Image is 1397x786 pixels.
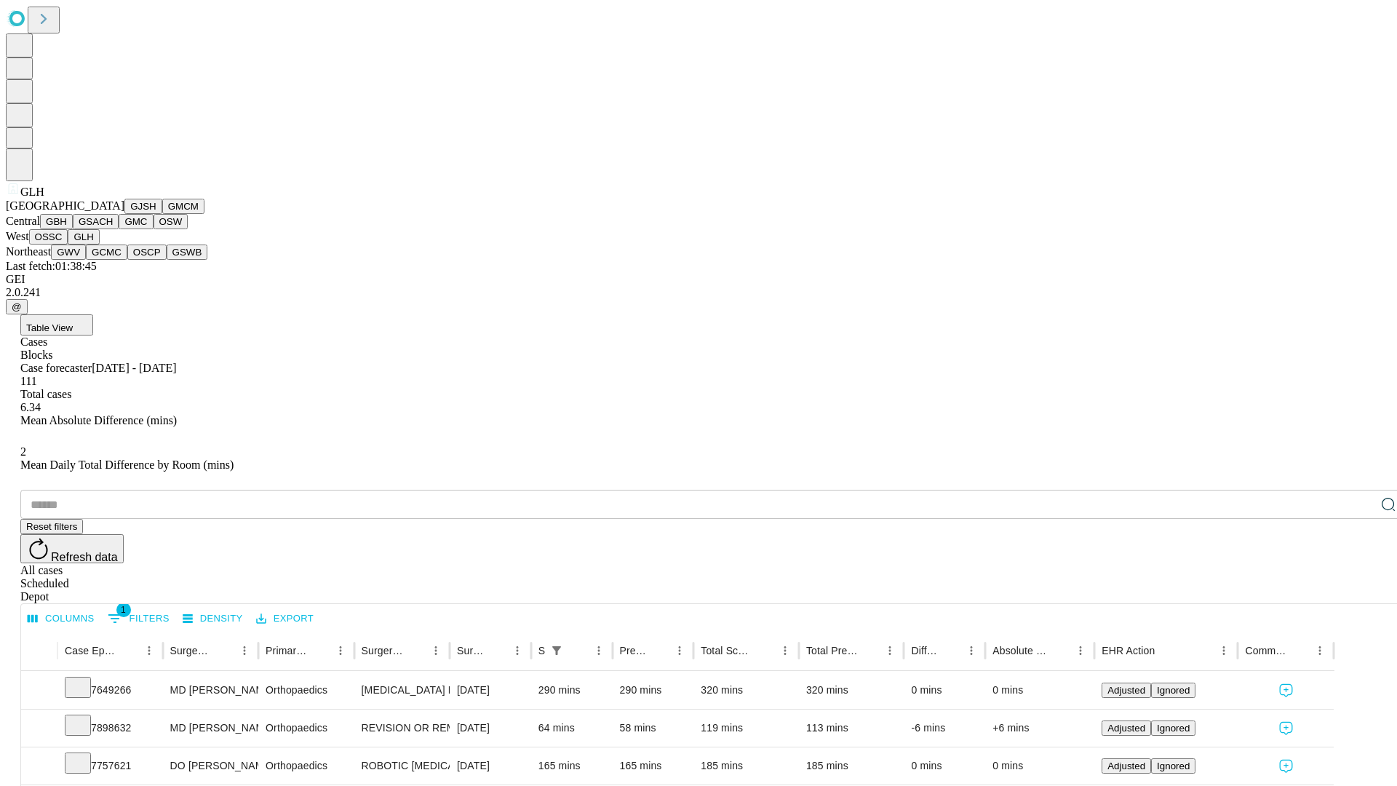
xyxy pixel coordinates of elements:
div: Surgery Date [457,645,485,656]
div: Difference [911,645,939,656]
div: 7757621 [65,747,156,785]
button: GBH [40,214,73,229]
div: MD [PERSON_NAME] [PERSON_NAME] [170,710,251,747]
div: 165 mins [620,747,687,785]
div: 113 mins [806,710,897,747]
button: Export [252,608,317,630]
button: GMCM [162,199,204,214]
div: Orthopaedics [266,710,346,747]
button: Ignored [1151,683,1195,698]
span: Adjusted [1107,685,1145,696]
span: Table View [26,322,73,333]
button: Menu [1310,640,1330,661]
span: Total cases [20,388,71,400]
button: Sort [568,640,589,661]
span: [DATE] - [DATE] [92,362,176,374]
div: MD [PERSON_NAME] [PERSON_NAME] [170,672,251,709]
span: West [6,230,29,242]
button: Menu [775,640,795,661]
button: Show filters [104,607,173,630]
span: Ignored [1157,761,1190,771]
button: Sort [859,640,880,661]
button: Menu [330,640,351,661]
span: 1 [116,603,131,617]
button: GWV [51,245,86,260]
div: Predicted In Room Duration [620,645,648,656]
button: OSCP [127,245,167,260]
span: 6.34 [20,401,41,413]
div: 0 mins [992,672,1087,709]
div: ROBOTIC [MEDICAL_DATA] KNEE TOTAL [362,747,442,785]
button: OSSC [29,229,68,245]
button: Adjusted [1102,758,1151,774]
div: 64 mins [538,710,605,747]
button: Sort [487,640,507,661]
span: @ [12,301,22,312]
div: Comments [1245,645,1287,656]
button: Refresh data [20,534,124,563]
span: Adjusted [1107,761,1145,771]
div: 0 mins [992,747,1087,785]
div: REVISION OR REMOVAL IMPLANTED SPINAL NEUROSTIMULATOR [362,710,442,747]
div: 290 mins [538,672,605,709]
div: 0 mins [911,672,978,709]
button: Table View [20,314,93,336]
div: 58 mins [620,710,687,747]
button: Menu [1214,640,1234,661]
span: 111 [20,375,37,387]
div: 185 mins [806,747,897,785]
button: Menu [507,640,528,661]
div: Total Predicted Duration [806,645,859,656]
div: 320 mins [701,672,792,709]
button: Menu [234,640,255,661]
div: 7649266 [65,672,156,709]
span: Ignored [1157,723,1190,734]
button: Ignored [1151,720,1195,736]
div: -6 mins [911,710,978,747]
button: Reset filters [20,519,83,534]
div: Case Epic Id [65,645,117,656]
button: Expand [28,754,50,779]
div: [DATE] [457,710,524,747]
div: Total Scheduled Duration [701,645,753,656]
span: Ignored [1157,685,1190,696]
button: Menu [589,640,609,661]
span: Case forecaster [20,362,92,374]
div: Orthopaedics [266,672,346,709]
div: 0 mins [911,747,978,785]
button: Expand [28,716,50,742]
button: Sort [1156,640,1177,661]
button: Ignored [1151,758,1195,774]
button: GSACH [73,214,119,229]
div: Surgeon Name [170,645,212,656]
span: GLH [20,186,44,198]
div: Absolute Difference [992,645,1048,656]
span: Refresh data [51,551,118,563]
div: [DATE] [457,747,524,785]
div: 2.0.241 [6,286,1391,299]
button: GLH [68,229,99,245]
button: Menu [426,640,446,661]
span: 2 [20,445,26,458]
div: [DATE] [457,672,524,709]
span: Last fetch: 01:38:45 [6,260,97,272]
button: Sort [1050,640,1070,661]
button: GCMC [86,245,127,260]
button: GMC [119,214,153,229]
div: Surgery Name [362,645,404,656]
span: Northeast [6,245,51,258]
span: Adjusted [1107,723,1145,734]
button: Sort [649,640,669,661]
button: Menu [1070,640,1091,661]
span: Reset filters [26,521,77,532]
button: Adjusted [1102,683,1151,698]
div: GEI [6,273,1391,286]
button: Sort [214,640,234,661]
div: 7898632 [65,710,156,747]
button: @ [6,299,28,314]
div: 320 mins [806,672,897,709]
button: Sort [119,640,139,661]
div: +6 mins [992,710,1087,747]
button: Density [179,608,247,630]
div: 165 mins [538,747,605,785]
